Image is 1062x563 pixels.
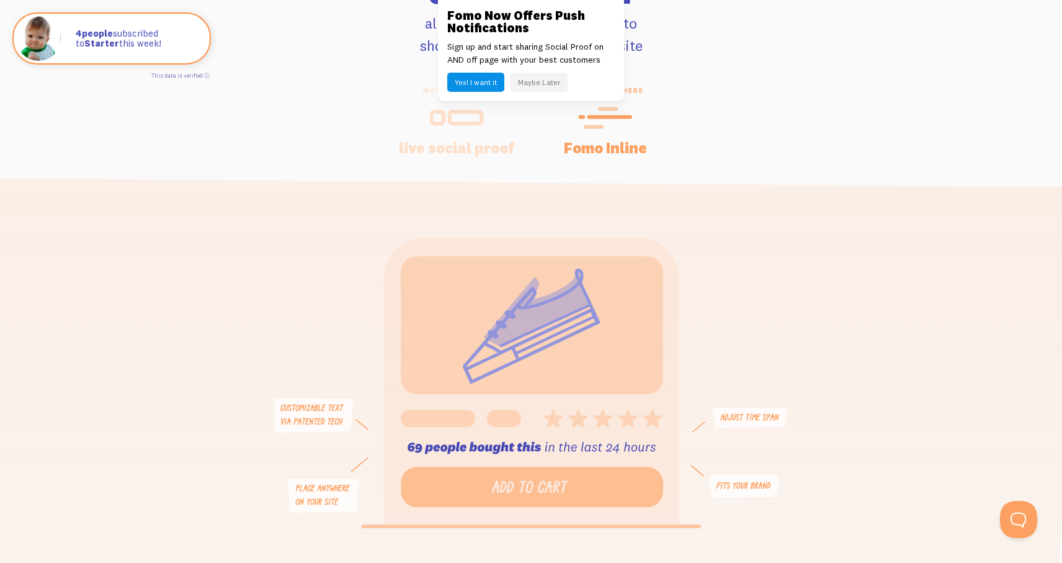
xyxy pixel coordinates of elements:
h3: Fomo Now Offers Push Notifications [447,9,615,34]
button: Yes! I want it [447,73,504,92]
a: This data is verified ⓘ [151,72,210,79]
span: 4 [76,29,82,39]
iframe: Help Scout Beacon - Open [1000,501,1037,538]
span: most popular [397,86,516,95]
strong: Starter [84,37,119,49]
img: Fomo [16,16,61,61]
button: Maybe Later [511,73,568,92]
h4: Fomo Inline [546,140,665,155]
p: Sign up and start sharing Social Proof on AND off page with your best customers [447,40,615,66]
h4: live social proof [397,140,516,155]
p: subscribed to this week! [76,29,197,49]
strong: people [76,27,113,39]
